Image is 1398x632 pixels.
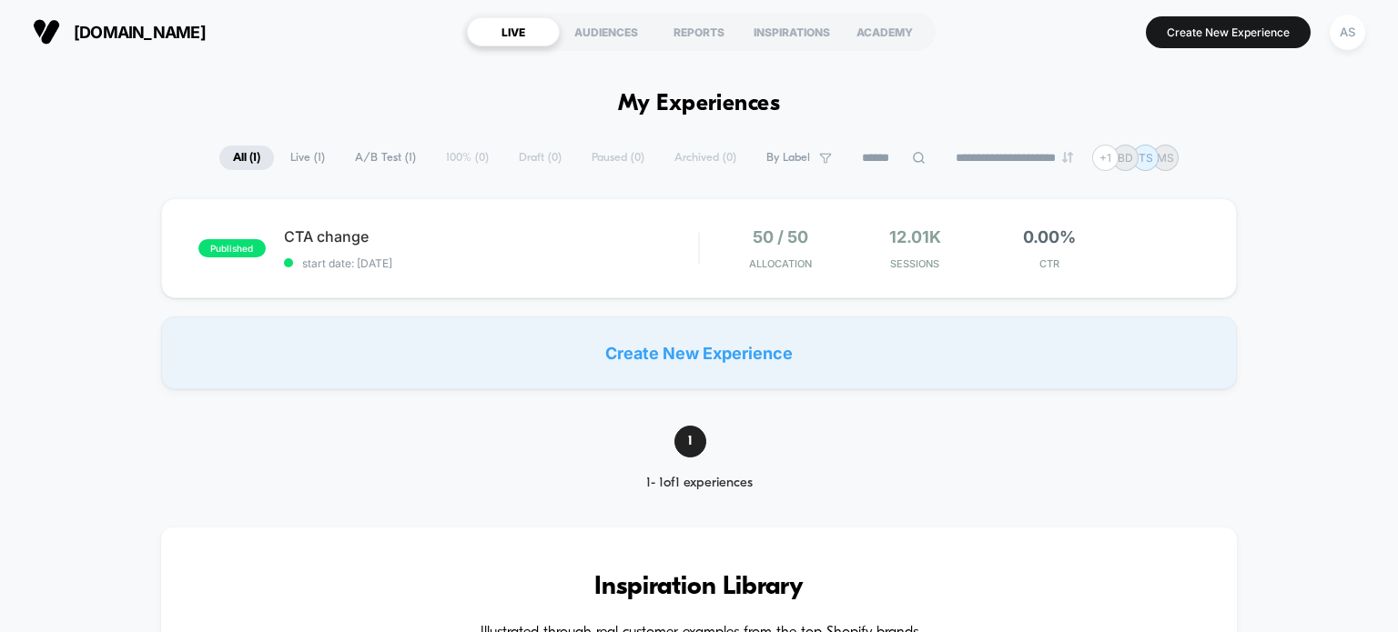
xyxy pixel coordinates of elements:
button: AS [1324,14,1371,51]
span: CTR [987,257,1112,270]
span: start date: [DATE] [284,256,699,270]
span: 12.01k [889,227,941,246]
button: Create New Experience [1146,16,1311,48]
div: INSPIRATIONS [745,17,838,46]
span: [DOMAIN_NAME] [74,23,206,42]
img: Visually logo [33,18,60,45]
button: [DOMAIN_NAME] [27,17,211,46]
span: All ( 1 ) [219,145,274,170]
img: end [1062,152,1073,163]
span: A/B Test ( 1 ) [341,145,430,170]
div: REPORTS [653,17,745,46]
span: Sessions [852,257,978,270]
span: CTA change [284,227,699,246]
p: TS [1139,151,1153,165]
div: ACADEMY [838,17,931,46]
span: 0.00% [1023,227,1076,246]
div: + 1 [1092,145,1119,171]
p: BD [1118,151,1133,165]
span: 50 / 50 [753,227,808,246]
h3: Inspiration Library [216,573,1183,602]
p: MS [1157,151,1174,165]
h1: My Experiences [618,91,781,117]
span: published [198,239,266,257]
span: 1 [674,426,706,457]
span: Live ( 1 ) [277,145,339,170]
span: By Label [766,151,810,165]
div: LIVE [467,17,560,46]
div: 1 - 1 of 1 experiences [612,476,787,491]
div: AS [1330,15,1365,50]
div: AUDIENCES [560,17,653,46]
span: Allocation [749,257,812,270]
div: Create New Experience [161,316,1238,389]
